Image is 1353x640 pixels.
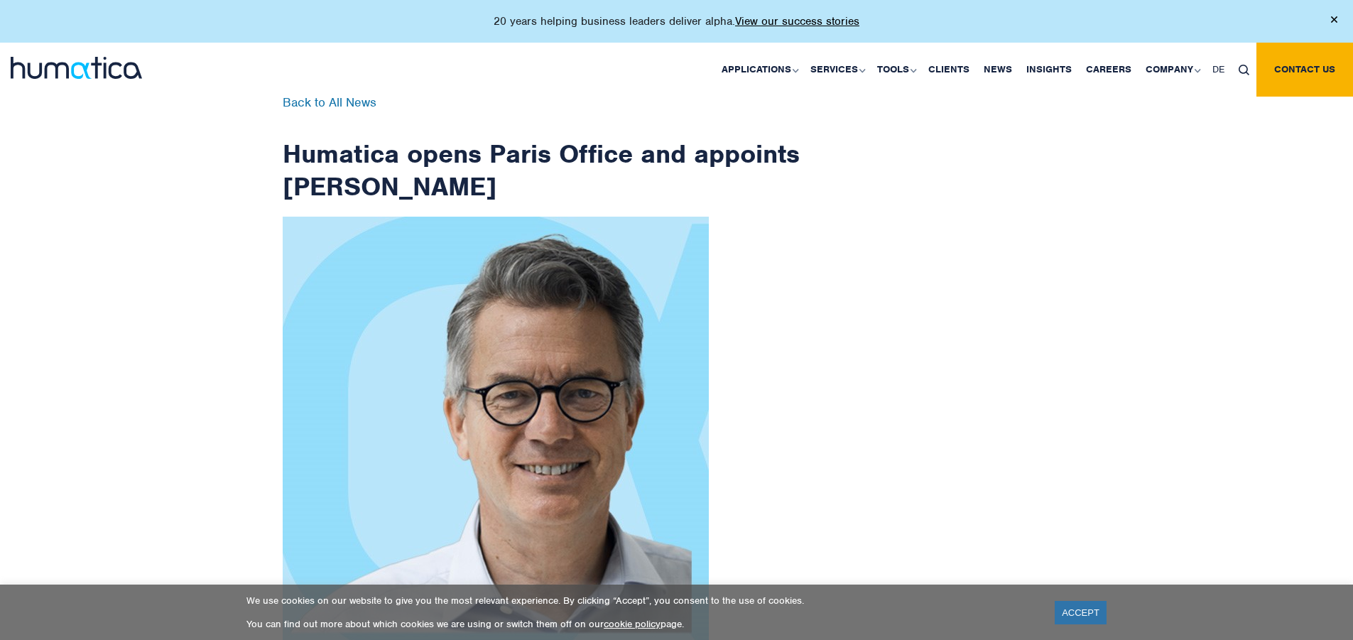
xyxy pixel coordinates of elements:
a: Applications [714,43,803,97]
a: View our success stories [735,14,859,28]
a: Contact us [1256,43,1353,97]
a: Insights [1019,43,1079,97]
p: You can find out more about which cookies we are using or switch them off on our page. [246,618,1037,630]
a: cookie policy [604,618,661,630]
p: 20 years helping business leaders deliver alpha. [494,14,859,28]
h1: Humatica opens Paris Office and appoints [PERSON_NAME] [283,97,801,202]
a: ACCEPT [1055,601,1107,624]
a: Careers [1079,43,1139,97]
a: DE [1205,43,1232,97]
a: Company [1139,43,1205,97]
a: Clients [921,43,977,97]
a: Services [803,43,870,97]
a: News [977,43,1019,97]
a: Back to All News [283,94,376,110]
img: search_icon [1239,65,1249,75]
a: Tools [870,43,921,97]
span: DE [1212,63,1224,75]
p: We use cookies on our website to give you the most relevant experience. By clicking “Accept”, you... [246,595,1037,607]
img: logo [11,57,142,79]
